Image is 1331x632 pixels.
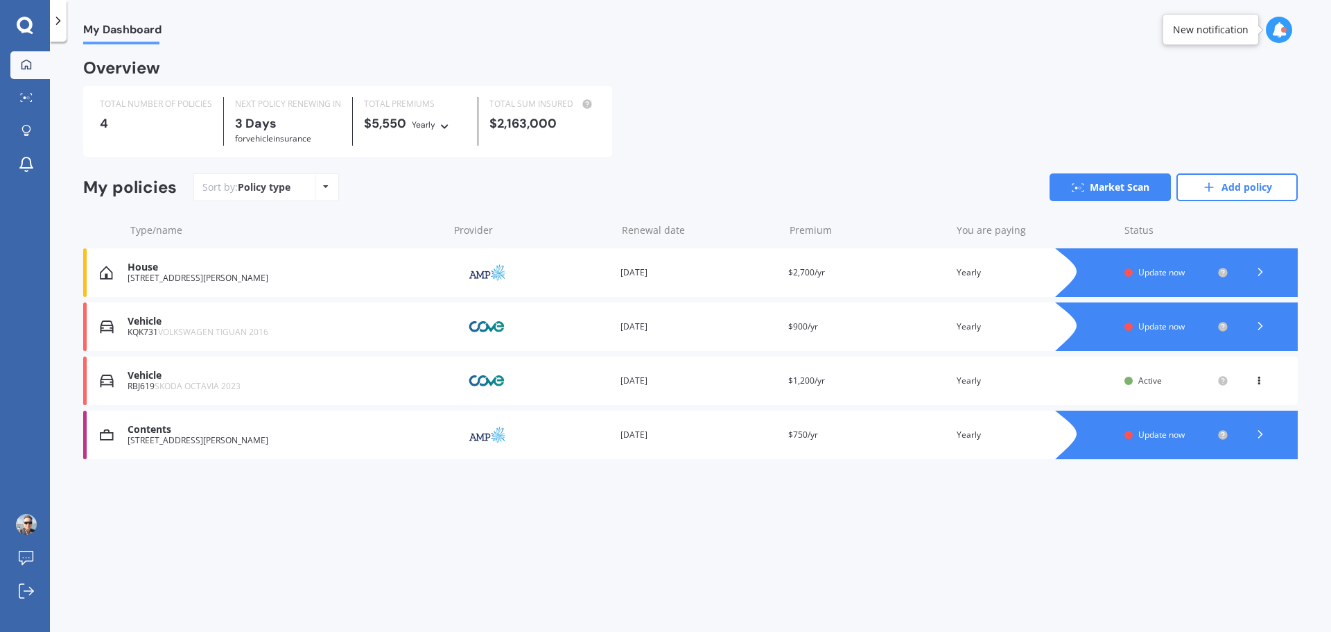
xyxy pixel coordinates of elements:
[128,436,442,445] div: [STREET_ADDRESS][PERSON_NAME]
[364,97,467,111] div: TOTAL PREMIUMS
[620,428,777,442] div: [DATE]
[128,262,442,273] div: House
[412,118,435,132] div: Yearly
[1138,266,1185,278] span: Update now
[489,117,595,130] div: $2,163,000
[128,273,442,283] div: [STREET_ADDRESS][PERSON_NAME]
[128,424,442,436] div: Contents
[957,266,1113,280] div: Yearly
[1138,429,1185,441] span: Update now
[238,180,290,194] div: Policy type
[235,97,341,111] div: NEXT POLICY RENEWING IN
[1138,375,1162,386] span: Active
[100,117,212,130] div: 4
[364,117,467,132] div: $5,550
[957,428,1113,442] div: Yearly
[100,266,113,280] img: House
[489,97,595,111] div: TOTAL SUM INSURED
[788,321,818,332] span: $900/yr
[1138,321,1185,332] span: Update now
[453,368,522,394] img: Cove
[128,327,442,337] div: KQK731
[130,223,443,237] div: Type/name
[620,266,777,280] div: [DATE]
[453,314,522,340] img: Cove
[83,23,162,42] span: My Dashboard
[100,97,212,111] div: TOTAL NUMBER OF POLICIES
[620,320,777,334] div: [DATE]
[1173,23,1249,37] div: New notification
[788,375,825,386] span: $1,200/yr
[202,180,290,194] div: Sort by:
[957,320,1113,334] div: Yearly
[453,259,522,286] img: AMP
[453,422,522,448] img: AMP
[788,429,818,441] span: $750/yr
[100,428,114,442] img: Contents
[788,266,825,278] span: $2,700/yr
[235,133,311,144] span: for Vehicle insurance
[1124,223,1228,237] div: Status
[622,223,778,237] div: Renewal date
[957,374,1113,388] div: Yearly
[1050,173,1171,201] a: Market Scan
[83,61,160,75] div: Overview
[128,382,442,391] div: RBJ619
[16,514,37,535] img: AAcHTtclUvNyp2u0Hiam-fRF7J6y-tGeIq-Sa-fWiwnqEw=s96-c
[235,115,277,132] b: 3 Days
[158,326,268,338] span: VOLKSWAGEN TIGUAN 2016
[155,380,241,392] span: SKODA OCTAVIA 2023
[454,223,611,237] div: Provider
[128,316,442,327] div: Vehicle
[620,374,777,388] div: [DATE]
[100,374,114,388] img: Vehicle
[83,178,177,198] div: My policies
[790,223,946,237] div: Premium
[100,320,114,334] img: Vehicle
[1176,173,1298,201] a: Add policy
[128,370,442,382] div: Vehicle
[957,223,1113,237] div: You are paying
